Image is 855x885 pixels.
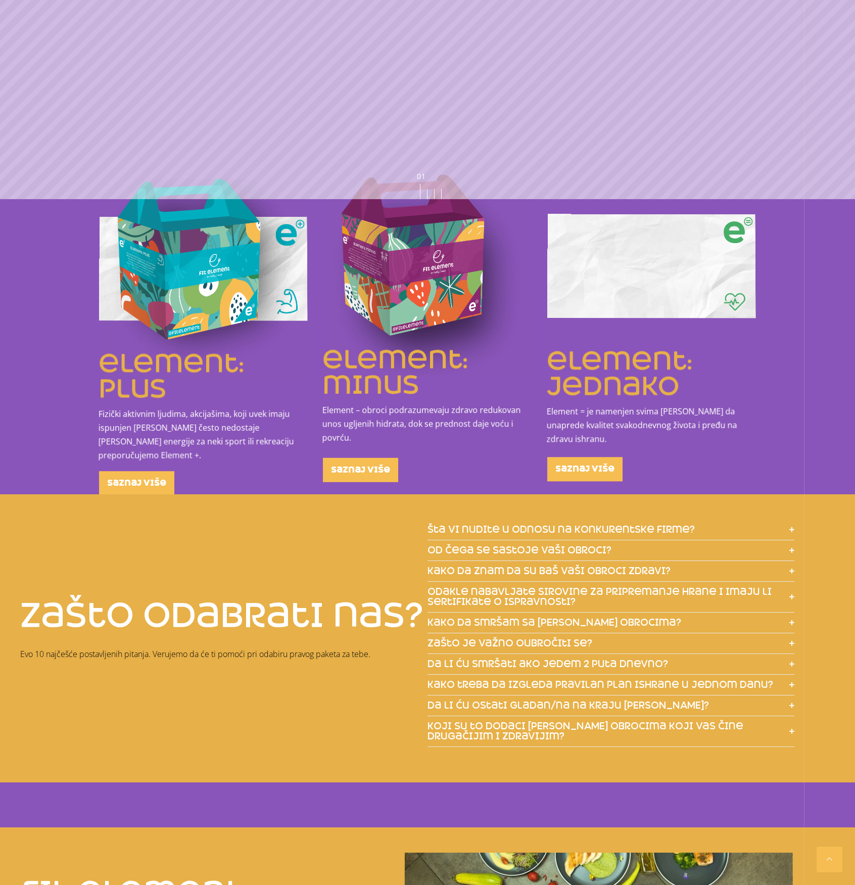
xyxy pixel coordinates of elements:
[428,618,681,628] span: kako da smršam sa [PERSON_NAME] obrocima?
[331,466,390,474] span: saznaj više
[98,407,308,462] p: Fizički aktivnim ljudima, akcijašima, koji uvek imaju ispunjen [PERSON_NAME] često nedostaje [PER...
[547,344,692,403] a: element: jednako
[322,403,533,445] p: Element – obroci podrazumevaju zdravo redukovan unos ugljenih hidrata, dok se prednost daje voću ...
[428,566,671,576] span: kako da znam da su baš vaši obroci zdravi?
[428,721,779,741] span: koji su to dodaci [PERSON_NAME] obrocima koji vas čine drugačijim i zdravijim?
[99,347,244,405] a: element: plus
[546,404,756,446] p: Element = je namenjen svima [PERSON_NAME] da unaprede kvalitet svakodnevnog života i pređu na zdr...
[428,587,779,607] span: odakle nabavljate sirovine za pripremanje hrane i imaju li sertifikate o ispravnosti?
[428,525,695,535] span: šta vi nudite u odnosu na konkurentske firme?
[428,680,773,690] span: kako treba da izgleda pravilan plan ishrane u jednom danu?
[107,479,166,487] span: saznaj više
[428,545,611,555] span: od čega se sastoje vaši obroci?
[555,465,614,473] span: saznaj više
[20,647,422,661] p: Evo 10 najčešće postavljenih pitanja. Verujemo da će ti pomoći pri odabiru pravog paketa za tebe.
[428,701,709,711] span: da li ću ostati gladan/na na kraju [PERSON_NAME]?
[20,599,428,632] h2: zašto odabrati nas?
[322,343,468,401] a: element: minus
[99,471,174,495] a: saznaj više
[323,458,398,482] a: saznaj više
[428,638,592,648] span: zašto je važno oubročiti se?
[428,659,668,669] span: da li ću smršati ako jedem 2 puta dnevno?
[547,457,623,481] a: saznaj više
